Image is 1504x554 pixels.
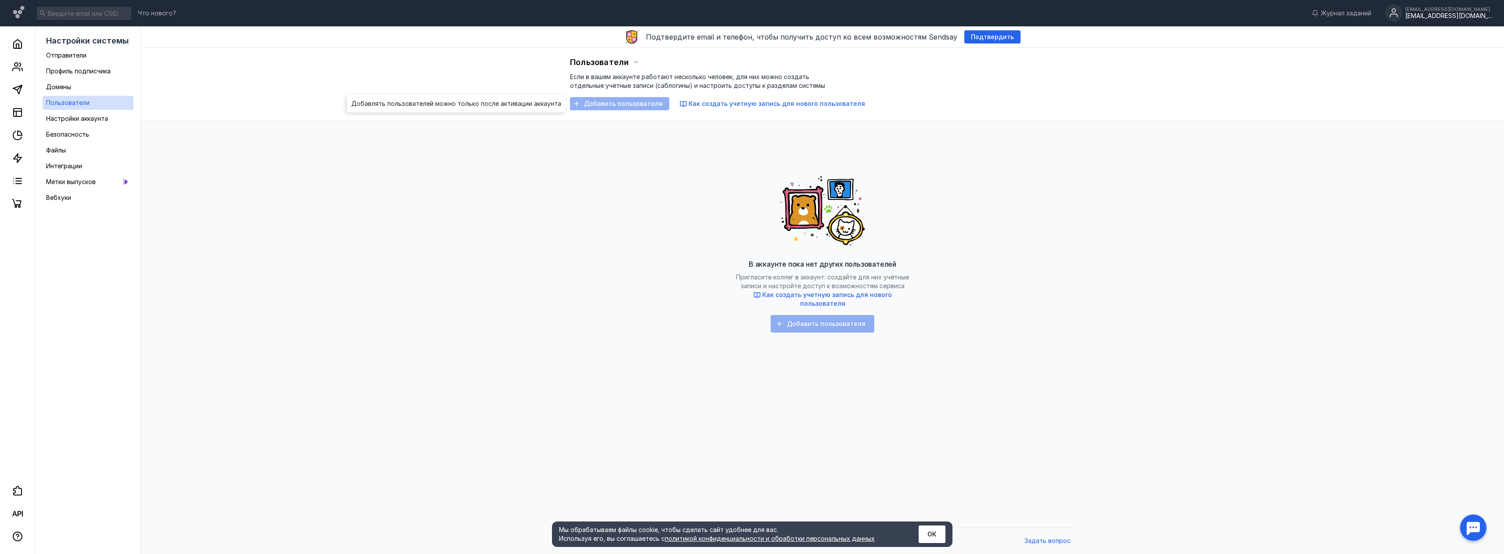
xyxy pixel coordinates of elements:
button: Как создать учетную запись для нового пользователя [680,99,865,108]
span: Интеграции [46,162,82,170]
span: Пользователи [46,99,90,106]
span: Подтвердить [971,33,1014,41]
a: политикой конфиденциальности и обработки персональных данных [665,535,875,542]
a: Пользователи [43,96,133,110]
span: В аккаунте пока нет других пользователей [749,260,896,268]
a: Профиль подписчика [43,64,133,78]
span: Вебхуки [46,194,71,201]
span: Метки выпусков [46,178,96,185]
span: Настройки системы [46,36,129,45]
a: Безопасность [43,127,133,141]
span: Настройки аккаунта [46,115,108,122]
a: Отправители [43,48,133,62]
span: Отправители [46,51,87,59]
span: Пригласите коллег в аккаунт: создайте для них учётные записи и настройте доступ к возможностям се... [735,273,910,308]
a: Домены [43,80,133,94]
span: Безопасность [46,130,89,138]
button: Задать вопрос [1020,535,1075,548]
a: Метки выпусков [43,175,133,189]
a: Файлы [43,143,133,157]
span: Пользователи [570,58,629,67]
span: Подтвердите email и телефон, чтобы получить доступ ко всем возможностям Sendsay [646,33,957,41]
span: Домены [46,83,71,91]
a: Журнал заданий [1307,9,1376,18]
span: Журнал заданий [1321,9,1371,18]
span: Задать вопрос [1024,537,1071,545]
span: Если в вашем аккаунте работают несколько человек, для них можно создать отдельные учётные записи ... [570,73,825,89]
button: Как создать учетную запись для нового пользователя [735,290,910,308]
a: Настройки аккаунта [43,112,133,126]
span: Файлы [46,146,66,154]
a: Что нового? [133,10,180,16]
input: Введите email или CSID [37,7,131,20]
a: Вебхуки [43,191,133,205]
span: Профиль подписчика [46,67,111,75]
div: [EMAIL_ADDRESS][DOMAIN_NAME] [1405,7,1493,12]
a: Интеграции [43,159,133,173]
button: ОК [919,525,945,543]
button: Подтвердить [964,30,1021,43]
span: Как создать учетную запись для нового пользователя [762,291,892,307]
div: [EMAIL_ADDRESS][DOMAIN_NAME] [1405,12,1493,20]
span: Что нового? [138,10,176,16]
span: Добавлять пользователей можно только после активации аккаунта [351,99,561,108]
div: Мы обрабатываем файлы cookie, чтобы сделать сайт удобнее для вас. Используя его, вы соглашаетесь c [559,525,897,543]
span: Как создать учетную запись для нового пользователя [689,100,865,107]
